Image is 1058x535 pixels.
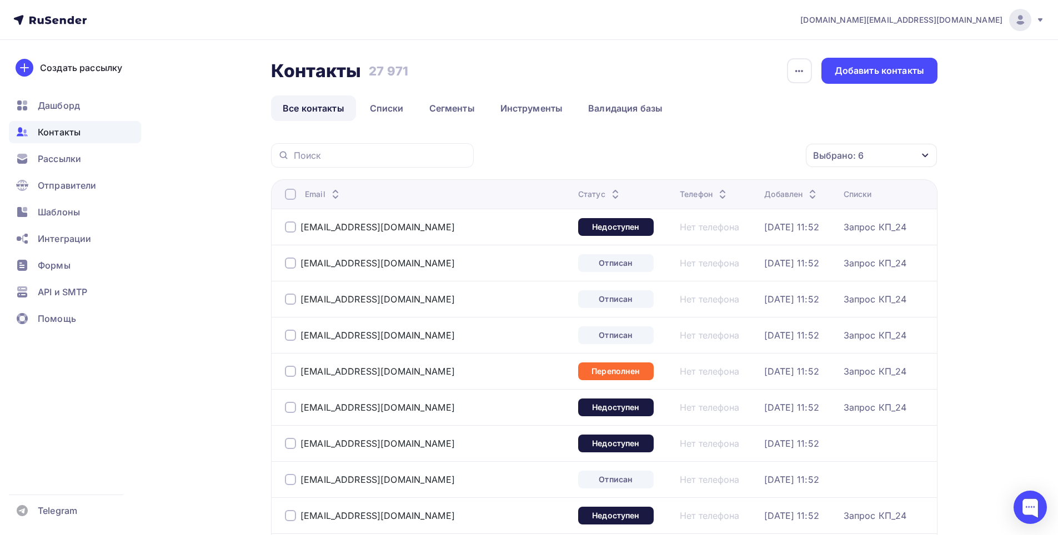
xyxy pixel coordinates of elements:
a: Нет телефона [680,330,740,341]
a: Рассылки [9,148,141,170]
a: Запрос КП_24 [844,402,907,413]
a: Недоступен [578,507,654,524]
a: [DATE] 11:52 [764,330,819,341]
div: Нет телефона [680,510,740,521]
div: Добавлен [764,189,819,200]
a: Запрос КП_24 [844,330,907,341]
div: Статус [578,189,622,200]
a: Нет телефона [680,438,740,449]
div: Добавить контакты [835,64,924,77]
a: Шаблоны [9,201,141,223]
div: Недоступен [578,398,654,416]
span: [DOMAIN_NAME][EMAIL_ADDRESS][DOMAIN_NAME] [800,14,1002,26]
a: Запрос КП_24 [844,294,907,305]
a: Запрос КП_24 [844,510,907,521]
a: Все контакты [271,95,356,121]
a: Запрос КП_24 [844,258,907,269]
a: Отправители [9,174,141,196]
a: Запрос КП_24 [844,221,907,233]
input: Поиск [294,149,467,161]
a: [EMAIL_ADDRESS][DOMAIN_NAME] [300,510,455,521]
a: Нет телефона [680,366,740,377]
a: Нет телефона [680,221,740,233]
a: Валидация базы [576,95,674,121]
a: Отписан [578,471,654,488]
span: Интеграции [38,232,91,245]
a: Запрос КП_24 [844,366,907,377]
h3: 27 971 [369,63,408,79]
div: Недоступен [578,218,654,236]
div: Списки [844,189,872,200]
span: Формы [38,259,71,272]
span: Отправители [38,179,97,192]
span: Помощь [38,312,76,325]
a: [DATE] 11:52 [764,221,819,233]
a: [DATE] 11:52 [764,402,819,413]
div: [EMAIL_ADDRESS][DOMAIN_NAME] [300,402,455,413]
div: [DATE] 11:52 [764,294,819,305]
a: [DATE] 11:52 [764,366,819,377]
div: [DATE] 11:52 [764,510,819,521]
a: [EMAIL_ADDRESS][DOMAIN_NAME] [300,438,455,449]
a: [DATE] 11:52 [764,474,819,485]
div: [EMAIL_ADDRESS][DOMAIN_NAME] [300,366,455,377]
div: Email [305,189,342,200]
a: Переполнен [578,362,654,380]
div: Выбрано: 6 [813,149,864,162]
a: Отписан [578,290,654,308]
span: Дашборд [38,99,80,112]
span: API и SMTP [38,285,87,299]
a: Нет телефона [680,402,740,413]
div: [EMAIL_ADDRESS][DOMAIN_NAME] [300,474,455,485]
a: Отписан [578,326,654,344]
div: Создать рассылку [40,61,122,74]
a: [DATE] 11:52 [764,258,819,269]
a: Нет телефона [680,294,740,305]
div: [EMAIL_ADDRESS][DOMAIN_NAME] [300,258,455,269]
a: Недоступен [578,435,654,452]
a: [EMAIL_ADDRESS][DOMAIN_NAME] [300,294,455,305]
div: [DATE] 11:52 [764,438,819,449]
span: Контакты [38,125,81,139]
a: Нет телефона [680,258,740,269]
div: Телефон [680,189,729,200]
a: [EMAIL_ADDRESS][DOMAIN_NAME] [300,330,455,341]
a: Сегменты [418,95,487,121]
a: Инструменты [489,95,575,121]
a: Нет телефона [680,474,740,485]
a: Отписан [578,254,654,272]
span: Рассылки [38,152,81,165]
h2: Контакты [271,60,361,82]
a: Дашборд [9,94,141,117]
span: Шаблоны [38,205,80,219]
span: Telegram [38,504,77,517]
